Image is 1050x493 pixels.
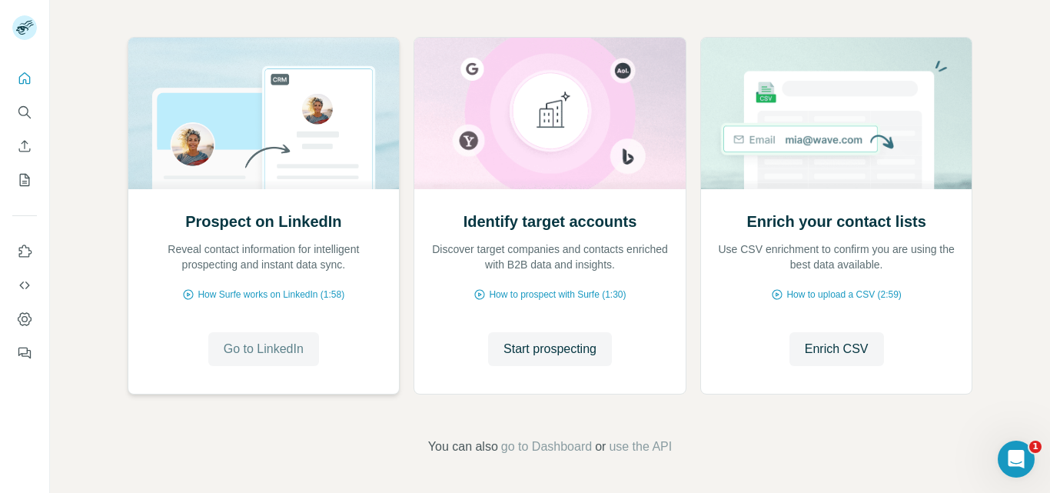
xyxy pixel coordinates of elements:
button: Enrich CSV [789,332,884,366]
h2: Enrich your contact lists [746,211,925,232]
button: Dashboard [12,305,37,333]
span: Enrich CSV [805,340,869,358]
p: Use CSV enrichment to confirm you are using the best data available. [716,242,957,272]
span: How to upload a CSV (2:59) [786,288,901,301]
button: Enrich CSV [12,132,37,160]
button: Go to LinkedIn [208,332,319,366]
img: Prospect on LinkedIn [128,38,400,189]
iframe: Intercom live chat [998,441,1035,478]
p: Reveal contact information for intelligent prospecting and instant data sync. [144,242,384,272]
span: Go to LinkedIn [224,340,304,358]
h2: Prospect on LinkedIn [185,211,341,232]
button: Use Surfe API [12,271,37,299]
span: or [595,438,606,456]
p: Discover target companies and contacts enriched with B2B data and insights. [430,242,670,272]
span: How to prospect with Surfe (1:30) [489,288,626,301]
img: Enrich your contact lists [700,38,973,189]
button: go to Dashboard [501,438,592,456]
span: You can also [428,438,498,456]
img: Identify target accounts [414,38,686,189]
button: Feedback [12,339,37,367]
button: use the API [609,438,672,456]
button: Search [12,98,37,126]
span: 1 [1029,441,1042,453]
button: Use Surfe on LinkedIn [12,238,37,265]
button: Quick start [12,65,37,92]
span: Start prospecting [503,340,596,358]
h2: Identify target accounts [464,211,637,232]
button: Start prospecting [488,332,612,366]
span: How Surfe works on LinkedIn (1:58) [198,288,344,301]
button: My lists [12,166,37,194]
